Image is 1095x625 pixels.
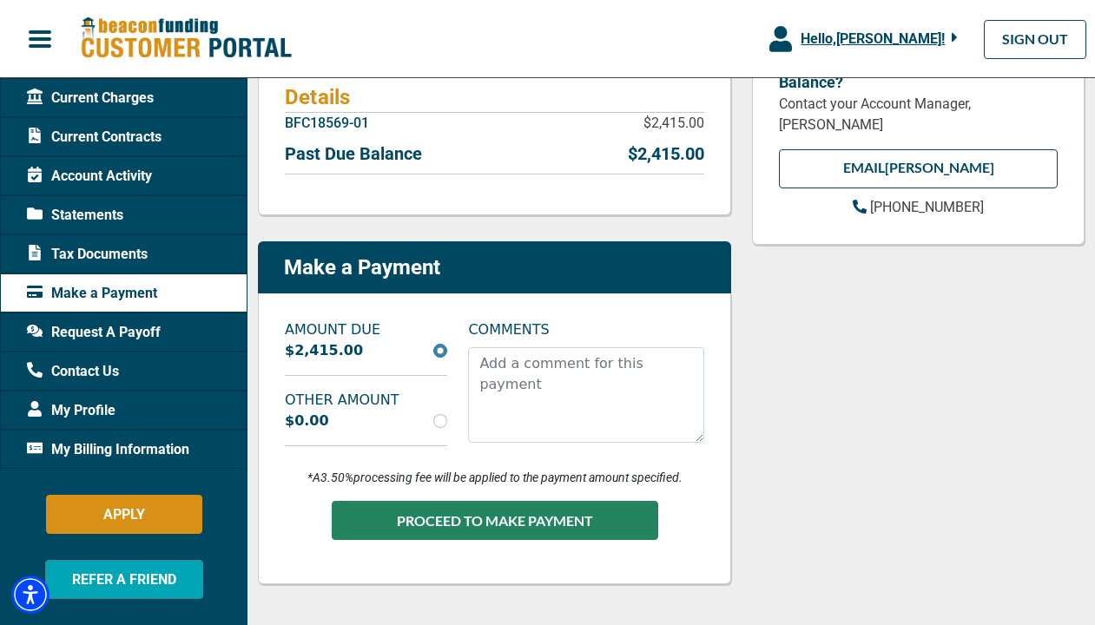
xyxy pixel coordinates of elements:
p: Make a Payment [284,255,440,280]
p: Contact your Account Manager, [PERSON_NAME] [779,94,1058,135]
span: Tax Documents [27,244,148,265]
label: AMOUNT DUE [274,319,458,340]
span: Statements [27,205,123,226]
span: My Billing Information [27,439,189,460]
span: Current Contracts [27,127,162,148]
span: Hello, [PERSON_NAME] ! [801,30,945,47]
label: $2,415.00 [285,340,363,361]
label: $0.00 [285,411,329,431]
label: COMMENTS [468,319,549,340]
span: My Profile [27,400,115,421]
a: SIGN OUT [984,20,1086,59]
span: Make a Payment [27,283,157,304]
label: OTHER AMOUNT [274,390,458,411]
span: Current Charges [27,88,154,109]
div: Accessibility Menu [11,576,49,614]
img: Beacon Funding Customer Portal Logo [80,16,292,61]
i: *A 3.50% processing fee will be applied to the payment amount specified. [307,470,683,484]
button: PROCEED TO MAKE PAYMENT [332,501,658,540]
p: BFC18569-01 [285,113,369,134]
p: Past Due Balance [285,141,422,167]
p: $2,415.00 [643,113,704,134]
h4: Details [285,82,704,112]
span: [PHONE_NUMBER] [870,199,984,215]
button: REFER A FRIEND [45,560,203,599]
a: [PHONE_NUMBER] [853,197,984,218]
span: Contact Us [27,361,119,382]
span: Request A Payoff [27,322,161,343]
button: APPLY [46,495,202,534]
a: EMAIL[PERSON_NAME] [779,149,1058,188]
span: Account Activity [27,166,152,187]
p: $2,415.00 [628,141,704,167]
